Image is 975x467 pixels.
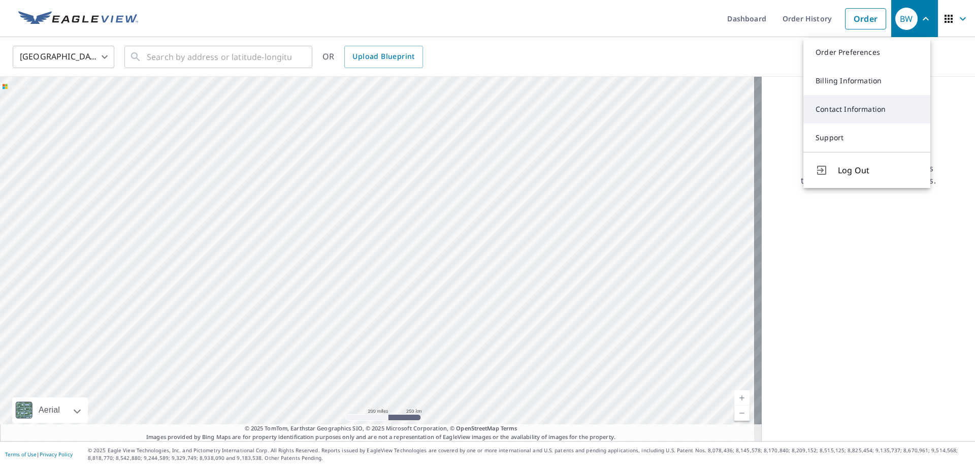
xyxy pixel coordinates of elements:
[800,162,936,186] p: Searching for a property address to view a list of available products.
[803,67,930,95] a: Billing Information
[12,397,88,423] div: Aerial
[36,397,63,423] div: Aerial
[456,424,499,432] a: OpenStreetMap
[88,447,970,462] p: © 2025 Eagle View Technologies, Inc. and Pictometry International Corp. All Rights Reserved. Repo...
[734,390,750,406] a: Current Level 5, Zoom In
[803,123,930,152] a: Support
[803,95,930,123] a: Contact Information
[803,38,930,67] a: Order Preferences
[352,50,414,63] span: Upload Blueprint
[344,46,422,68] a: Upload Blueprint
[845,8,886,29] a: Order
[895,8,918,30] div: BW
[322,46,423,68] div: OR
[13,43,114,71] div: [GEOGRAPHIC_DATA]
[245,424,517,433] span: © 2025 TomTom, Earthstar Geographics SIO, © 2025 Microsoft Corporation, ©
[803,152,930,188] button: Log Out
[734,406,750,421] a: Current Level 5, Zoom Out
[838,164,918,176] span: Log Out
[40,451,73,458] a: Privacy Policy
[18,11,138,26] img: EV Logo
[501,424,517,432] a: Terms
[5,451,73,457] p: |
[5,451,37,458] a: Terms of Use
[147,43,291,71] input: Search by address or latitude-longitude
